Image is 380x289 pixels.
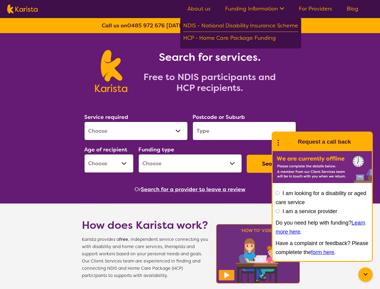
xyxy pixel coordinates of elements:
button: Search for a provider to leave a review [141,185,246,194]
label: I am a service provider [283,208,337,214]
button: Search [247,155,296,173]
a: 0485 972 676 [127,22,165,29]
div: NDIS - National Disability Insurance Scheme [183,21,298,32]
a: About us [187,5,211,12]
label: Postcode or Suburb [193,113,245,121]
img: Karista offline chat form to request call back [273,151,372,183]
label: I am looking for a disability or aged care service [276,190,366,205]
label: Service required [84,113,128,121]
a: For Providers [299,5,332,12]
img: Karista logo [95,50,127,92]
h1: Search for services. [134,50,285,64]
b: free [119,237,128,242]
div: HCP - Home Care Package Funding [183,33,298,44]
img: Karista logo [7,5,38,14]
a: form here [311,249,334,255]
p: Do you need help with funding? . [276,218,369,236]
h1: How does Karista work? [82,218,208,232]
label: Age of recipient [84,146,127,153]
a: Blog [347,5,358,12]
span: Or [134,185,141,194]
a: Funding Information [225,5,284,12]
p: Have a complaint or feedback? Please completete the . [276,239,369,257]
label: Funding type [138,146,174,153]
h2: Free to NDIS participants and HCP recipients. [134,72,285,93]
h1: Request a call back [298,137,351,146]
img: Karista [282,136,294,148]
span: Karista provides a , independent service connecting you with disability and home care services, t... [82,236,208,279]
b: Call us on [DATE] to [DATE] 8:30am to 6:30pm AEST [102,22,278,29]
input: Type [193,122,296,140]
img: Karista video [214,222,302,285]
